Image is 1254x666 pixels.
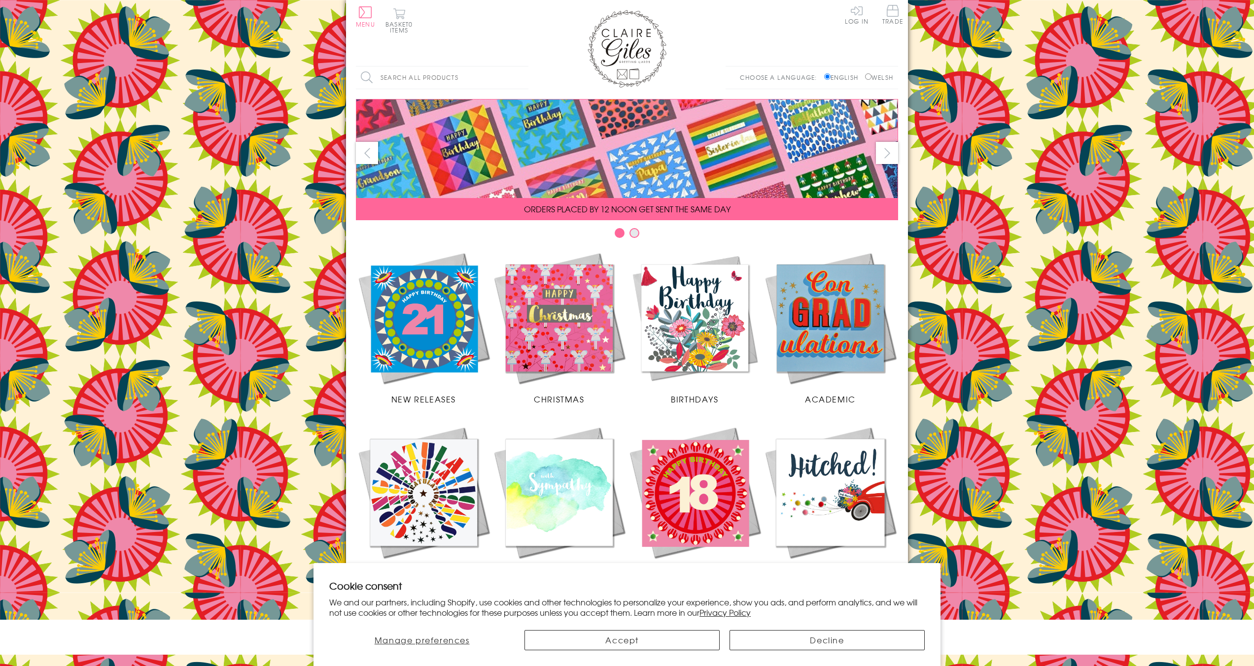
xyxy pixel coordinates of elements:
[824,73,831,80] input: English
[534,393,584,405] span: Christmas
[356,142,378,164] button: prev
[763,250,898,405] a: Academic
[882,5,903,24] span: Trade
[671,393,718,405] span: Birthdays
[356,425,491,579] a: Congratulations
[356,20,375,29] span: Menu
[865,73,871,80] input: Welsh
[356,67,528,89] input: Search all products
[524,203,731,215] span: ORDERS PLACED BY 12 NOON GET SENT THE SAME DAY
[824,73,863,82] label: English
[356,6,375,27] button: Menu
[740,73,822,82] p: Choose a language:
[588,10,666,88] img: Claire Giles Greetings Cards
[519,67,528,89] input: Search
[375,634,470,646] span: Manage preferences
[865,73,893,82] label: Welsh
[845,5,869,24] a: Log In
[882,5,903,26] a: Trade
[329,630,515,650] button: Manage preferences
[629,228,639,238] button: Carousel Page 2
[391,393,456,405] span: New Releases
[699,606,751,618] a: Privacy Policy
[356,228,898,243] div: Carousel Pagination
[876,142,898,164] button: next
[730,630,925,650] button: Decline
[627,425,763,579] a: Age Cards
[356,250,491,405] a: New Releases
[524,630,720,650] button: Accept
[329,597,925,618] p: We and our partners, including Shopify, use cookies and other technologies to personalize your ex...
[627,250,763,405] a: Birthdays
[763,425,898,579] a: Wedding Occasions
[615,228,625,238] button: Carousel Page 1 (Current Slide)
[390,20,413,34] span: 0 items
[385,8,413,33] button: Basket0 items
[805,393,856,405] span: Academic
[491,425,627,579] a: Sympathy
[491,250,627,405] a: Christmas
[329,579,925,593] h2: Cookie consent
